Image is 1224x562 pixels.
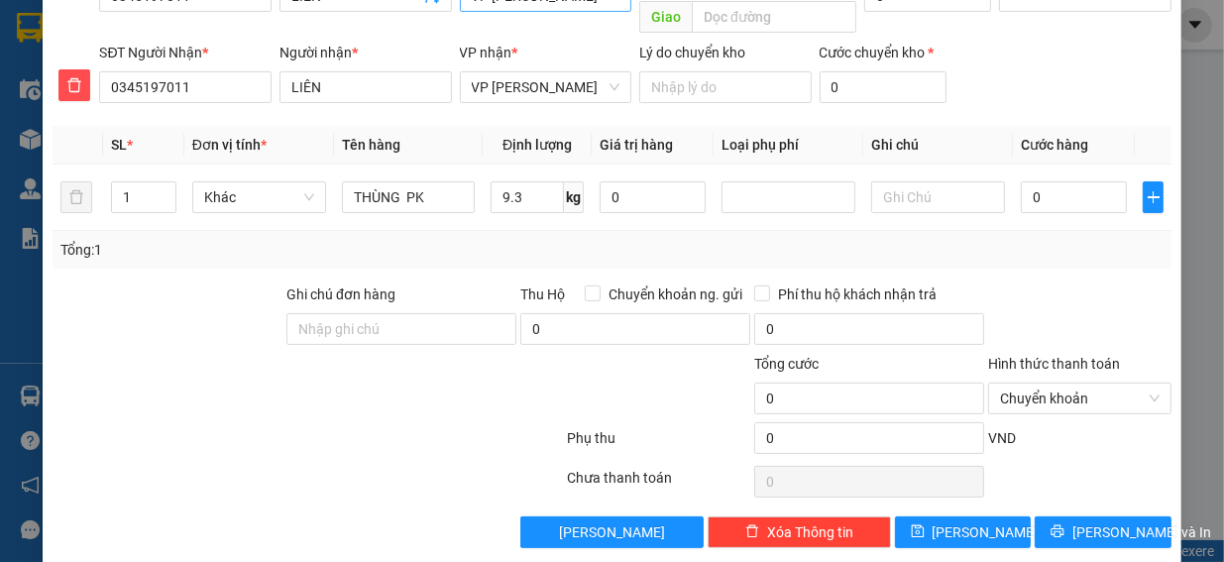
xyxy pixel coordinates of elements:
[286,286,395,302] label: Ghi chú đơn hàng
[770,283,945,305] span: Phí thu hộ khách nhận trả
[286,313,516,345] input: Ghi chú đơn hàng
[502,137,572,153] span: Định lượng
[564,181,584,213] span: kg
[59,77,89,93] span: delete
[279,71,452,103] input: Tên người nhận
[708,516,891,548] button: deleteXóa Thông tin
[472,72,620,102] span: VP Hoàng Văn Thụ
[111,137,127,153] span: SL
[988,356,1120,372] label: Hình thức thanh toán
[863,126,1013,165] th: Ghi chú
[1144,189,1162,205] span: plus
[988,430,1016,446] span: VND
[520,516,704,548] button: [PERSON_NAME]
[99,71,272,103] input: SĐT người nhận
[1021,137,1088,153] span: Cước hàng
[460,45,512,60] span: VP nhận
[871,181,1005,213] input: Ghi Chú
[820,42,946,63] div: Cước chuyển kho
[60,239,474,261] div: Tổng: 1
[204,182,314,212] span: Khác
[745,524,759,540] span: delete
[895,516,1032,548] button: save[PERSON_NAME]
[520,286,565,302] span: Thu Hộ
[600,137,673,153] span: Giá trị hàng
[933,521,1039,543] span: [PERSON_NAME]
[342,137,400,153] span: Tên hàng
[1072,521,1211,543] span: [PERSON_NAME] và In
[342,181,476,213] input: VD: Bàn, Ghế
[192,137,267,153] span: Đơn vị tính
[99,42,272,63] div: SĐT Người Nhận
[565,427,752,462] div: Phụ thu
[58,69,90,101] button: delete
[1143,181,1163,213] button: plus
[279,42,452,63] div: Người nhận
[639,45,745,60] label: Lý do chuyển kho
[639,1,692,33] span: Giao
[60,181,92,213] button: delete
[601,283,750,305] span: Chuyển khoản ng. gửi
[1000,384,1160,413] span: Chuyển khoản
[911,524,925,540] span: save
[754,356,819,372] span: Tổng cước
[714,126,863,165] th: Loại phụ phí
[600,181,706,213] input: 0
[565,467,752,502] div: Chưa thanh toán
[639,71,812,103] input: Lý do chuyển kho
[767,521,853,543] span: Xóa Thông tin
[1035,516,1171,548] button: printer[PERSON_NAME] và In
[692,1,856,33] input: Dọc đường
[1051,524,1064,540] span: printer
[559,521,665,543] span: [PERSON_NAME]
